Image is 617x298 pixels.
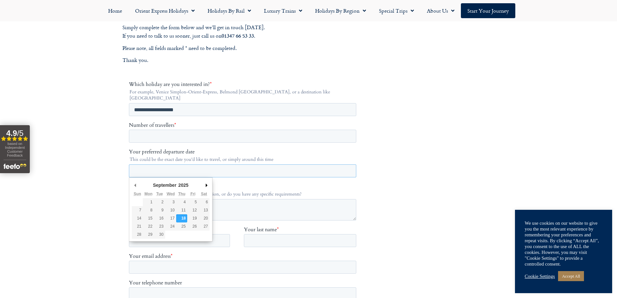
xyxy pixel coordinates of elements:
[257,3,309,18] a: Luxury Trains
[129,3,201,18] a: Orient Express Holidays
[122,56,365,65] p: Thank you.
[201,3,257,18] a: Holidays by Rail
[372,3,420,18] a: Special Trips
[309,3,372,18] a: Holidays by Region
[461,3,515,18] a: Start your Journey
[122,44,365,53] p: Please note, all fields marked * need to be completed.
[525,273,555,279] a: Cookie Settings
[3,3,614,18] nav: Menu
[222,32,254,39] strong: 01347 66 53 33
[525,220,602,267] div: We use cookies on our website to give you the most relevant experience by remembering your prefer...
[102,3,129,18] a: Home
[558,271,584,281] a: Accept All
[420,3,461,18] a: About Us
[122,23,365,40] p: Simply complete the form below and we’ll get in touch [DATE]. If you need to talk to us sooner, j...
